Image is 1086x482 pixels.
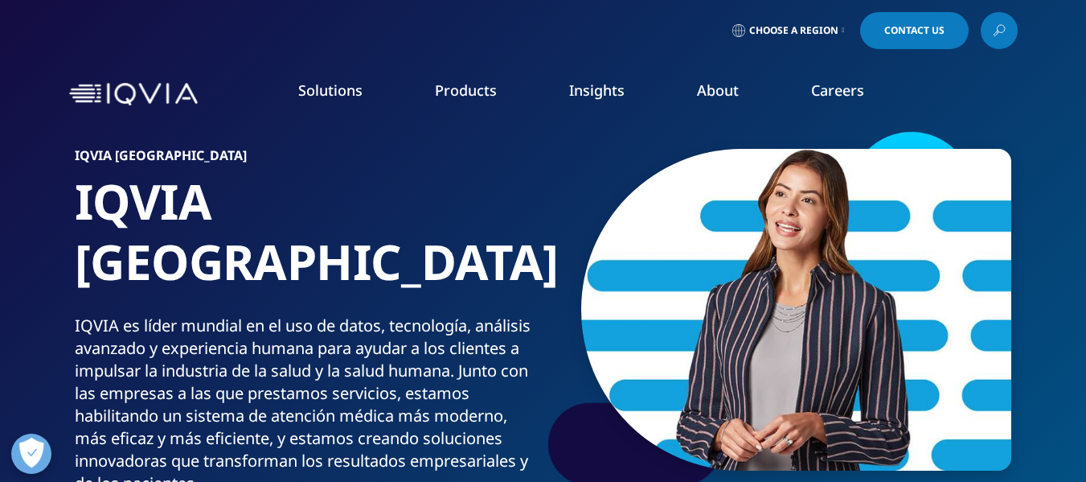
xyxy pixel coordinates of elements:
[697,80,739,100] a: About
[75,171,537,315] h1: IQVIA [GEOGRAPHIC_DATA]
[749,24,838,37] span: Choose a Region
[11,434,51,474] button: Abrir preferencias
[435,80,497,100] a: Products
[860,12,969,49] a: Contact Us
[884,26,945,35] span: Contact Us
[811,80,864,100] a: Careers
[569,80,625,100] a: Insights
[204,56,1018,132] nav: Primary
[581,149,1011,471] img: 3_rbuportraitoption.jpg
[75,149,537,171] h6: IQVIA [GEOGRAPHIC_DATA]
[298,80,363,100] a: Solutions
